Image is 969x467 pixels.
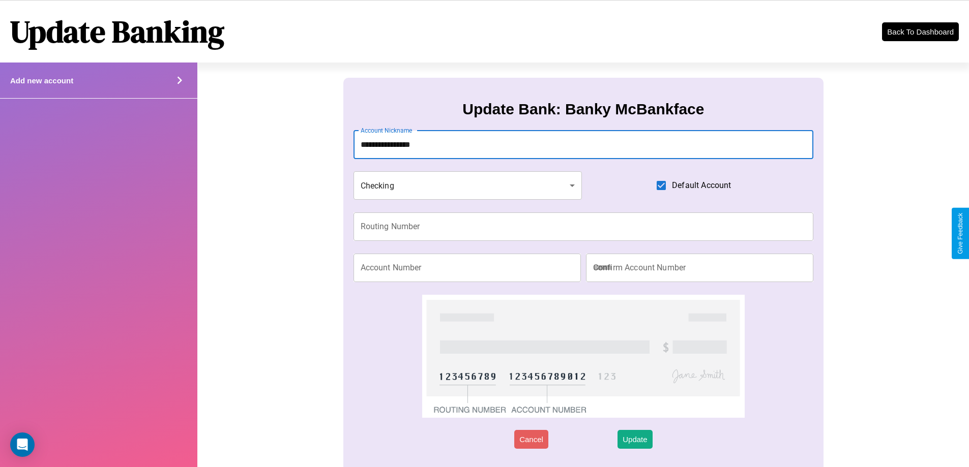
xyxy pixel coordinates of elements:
h3: Update Bank: Banky McBankface [462,101,704,118]
h4: Add new account [10,76,73,85]
button: Update [618,430,652,449]
div: Open Intercom Messenger [10,432,35,457]
img: check [422,295,744,418]
button: Back To Dashboard [882,22,959,41]
div: Checking [354,171,582,200]
span: Default Account [672,179,731,192]
h1: Update Banking [10,11,224,52]
button: Cancel [514,430,548,449]
div: Give Feedback [957,213,964,254]
label: Account Nickname [361,126,413,135]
